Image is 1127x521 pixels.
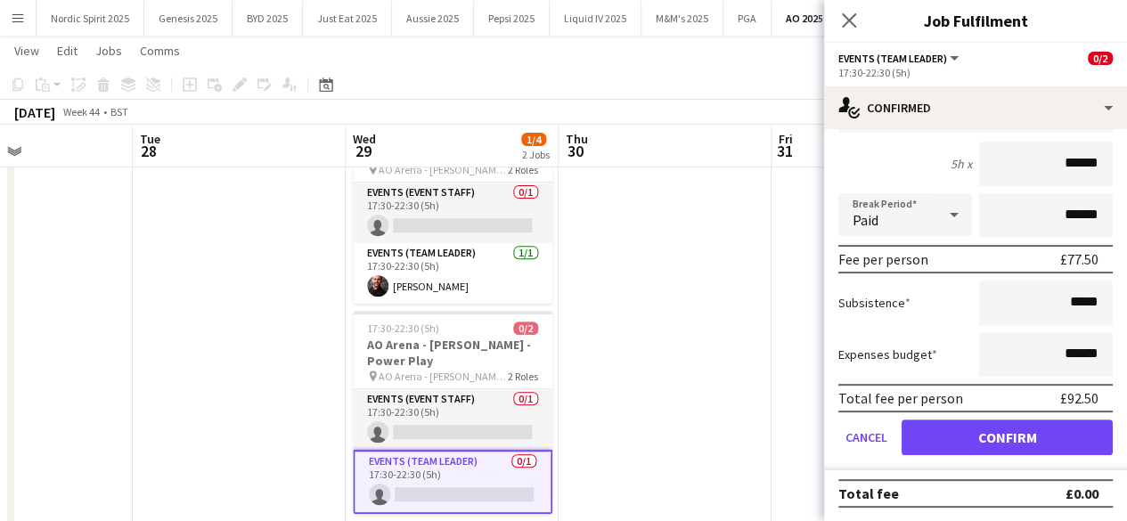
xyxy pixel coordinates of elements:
button: Just Eat 2025 [303,1,392,36]
div: £0.00 [1066,484,1098,502]
span: 2 Roles [508,163,538,176]
button: Pepsi 2025 [474,1,550,36]
button: Aussie 2025 [392,1,474,36]
span: AO Arena - [PERSON_NAME] - Kitchen - times tbc [379,163,508,176]
span: 28 [137,141,160,161]
div: £77.50 [1060,250,1098,268]
span: 30 [563,141,588,161]
span: Paid [853,211,878,229]
span: 1/4 [521,133,546,146]
div: £92.50 [1060,389,1098,407]
button: Confirm [902,419,1113,455]
span: AO Arena - [PERSON_NAME] - Power Play - times tbc [379,370,508,383]
span: Tue [140,131,160,147]
span: Wed [353,131,376,147]
button: Liquid IV 2025 [550,1,641,36]
div: 2 Jobs [522,148,550,161]
span: Comms [140,43,180,59]
a: Jobs [88,39,129,62]
button: Events (Team Leader) [838,52,961,65]
div: 17:30-22:30 (5h) [838,66,1113,79]
h3: Job Fulfilment [824,9,1127,32]
span: 31 [776,141,793,161]
span: 2 Roles [508,370,538,383]
span: Thu [566,131,588,147]
a: Edit [50,39,85,62]
div: Fee per person [838,250,928,268]
label: Expenses budget [838,346,937,362]
span: Week 44 [59,105,103,118]
span: 0/2 [513,322,538,335]
div: BST [110,105,128,118]
app-job-card: 17:30-22:30 (5h)0/2AO Arena - [PERSON_NAME] - Power Play AO Arena - [PERSON_NAME] - Power Play - ... [353,311,552,514]
button: AO 2025 [772,1,838,36]
div: [DATE] [14,103,55,121]
div: Total fee per person [838,389,963,407]
span: 0/2 [1088,52,1113,65]
a: Comms [133,39,187,62]
span: Fri [779,131,793,147]
span: Edit [57,43,78,59]
a: View [7,39,46,62]
span: 17:30-22:30 (5h) [367,322,439,335]
app-card-role: Events (Event Staff)0/117:30-22:30 (5h) [353,183,552,243]
span: 29 [350,141,376,161]
button: Nordic Spirit 2025 [37,1,144,36]
span: Events (Team Leader) [838,52,947,65]
button: Cancel [838,419,894,455]
div: Confirmed [824,86,1127,129]
app-card-role: Events (Team Leader)0/117:30-22:30 (5h) [353,450,552,514]
div: 5h x [951,156,972,172]
button: PGA [723,1,772,36]
span: View [14,43,39,59]
button: BYD 2025 [233,1,303,36]
label: Subsistence [838,295,911,311]
div: Total fee [838,484,899,502]
app-card-role: Events (Event Staff)0/117:30-22:30 (5h) [353,389,552,450]
span: Jobs [95,43,122,59]
app-card-role: Events (Team Leader)1/117:30-22:30 (5h)[PERSON_NAME] [353,243,552,304]
button: M&M's 2025 [641,1,723,36]
app-job-card: Updated17:30-22:30 (5h)1/2AO Arena - [PERSON_NAME] - Kitchen AO Arena - [PERSON_NAME] - Kitchen -... [353,90,552,304]
h3: AO Arena - [PERSON_NAME] - Power Play [353,337,552,369]
button: Genesis 2025 [144,1,233,36]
